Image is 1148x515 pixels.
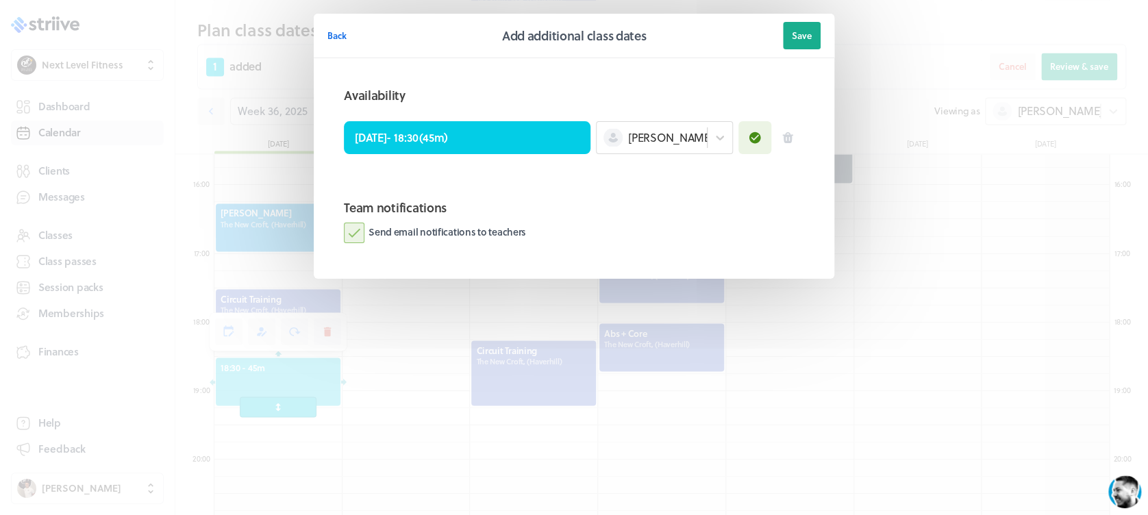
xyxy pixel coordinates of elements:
button: Back [327,22,347,49]
iframe: gist-messenger-bubble-iframe [1108,475,1141,508]
img: US [41,10,66,34]
label: Send email notifications to teachers [344,223,526,243]
g: /> [214,422,232,434]
span: Save [792,29,812,42]
div: Back in a few hours [76,25,166,34]
span: [PERSON_NAME] [628,130,713,145]
h2: Team notifications [344,198,804,217]
h2: Availability [344,86,405,105]
button: Save [783,22,821,49]
div: [PERSON_NAME] [76,8,166,23]
div: US[PERSON_NAME]Back in a few hours [41,8,257,36]
h2: Add additional class dates [502,26,647,45]
tspan: GIF [218,425,229,431]
button: />GIF [208,410,238,448]
span: Back [327,29,347,42]
p: [DATE] - 18:30 ( 45m ) [355,129,448,146]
